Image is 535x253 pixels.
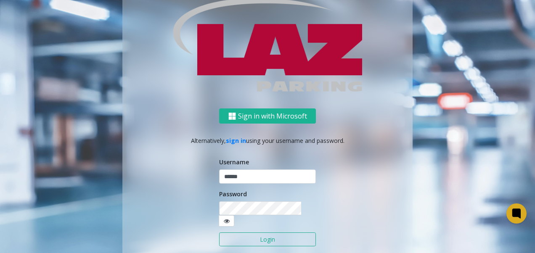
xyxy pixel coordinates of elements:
button: Sign in with Microsoft [219,108,316,124]
button: Login [219,232,316,247]
p: Alternatively, using your username and password. [131,136,404,145]
label: Password [219,190,247,198]
a: sign in [226,137,246,145]
label: Username [219,158,249,166]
